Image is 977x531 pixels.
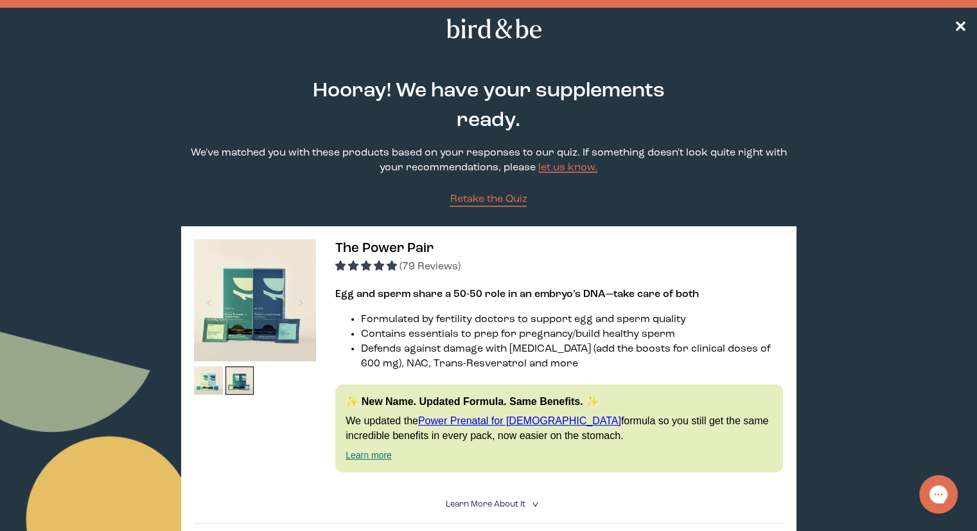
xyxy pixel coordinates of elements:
h2: Hooray! We have your supplements ready. [304,76,673,136]
img: thumbnail image [225,366,254,395]
li: Defends against damage with [MEDICAL_DATA] (add the boosts for clinical doses of 600 mg), NAC, Tr... [361,342,783,372]
li: Formulated by fertility doctors to support egg and sperm quality [361,312,783,327]
iframe: Gorgias live chat messenger [913,471,964,518]
strong: Egg and sperm share a 50-50 role in an embryo’s DNA—take care of both [335,289,699,300]
p: We updated the formula so you still get the same incredible benefits in every pack, now easier on... [346,414,773,443]
span: Learn More About it [445,500,525,509]
strong: ✨ New Name. Updated Formula. Same Benefits. ✨ [346,396,599,407]
li: Contains essentials to prep for pregnancy/build healthy sperm [361,327,783,342]
img: thumbnail image [194,366,223,395]
span: ✕ [954,21,967,36]
a: Learn more [346,450,392,460]
summary: Learn More About it < [445,498,531,510]
p: We've matched you with these products based on your responses to our quiz. If something doesn't l... [181,146,796,175]
span: Retake the Quiz [450,194,527,204]
a: ✕ [954,17,967,40]
i: < [528,501,540,508]
img: thumbnail image [194,239,316,361]
span: (79 Reviews) [400,262,461,272]
span: 4.92 stars [335,262,400,272]
span: The Power Pair [335,242,434,255]
a: Retake the Quiz [450,192,527,207]
a: Power Prenatal for [DEMOGRAPHIC_DATA] [418,415,621,426]
a: let us know. [538,163,597,173]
